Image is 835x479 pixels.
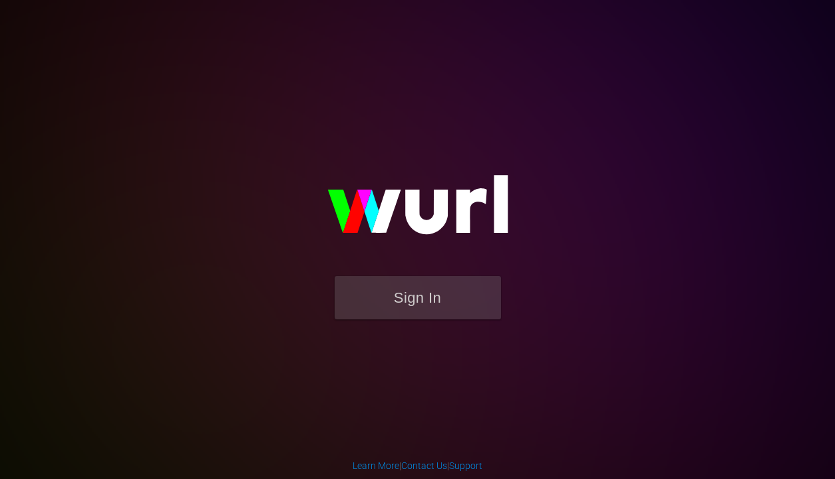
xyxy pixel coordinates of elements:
[353,460,399,471] a: Learn More
[401,460,447,471] a: Contact Us
[449,460,482,471] a: Support
[335,276,501,319] button: Sign In
[285,146,551,275] img: wurl-logo-on-black-223613ac3d8ba8fe6dc639794a292ebdb59501304c7dfd60c99c58986ef67473.svg
[353,459,482,472] div: | |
